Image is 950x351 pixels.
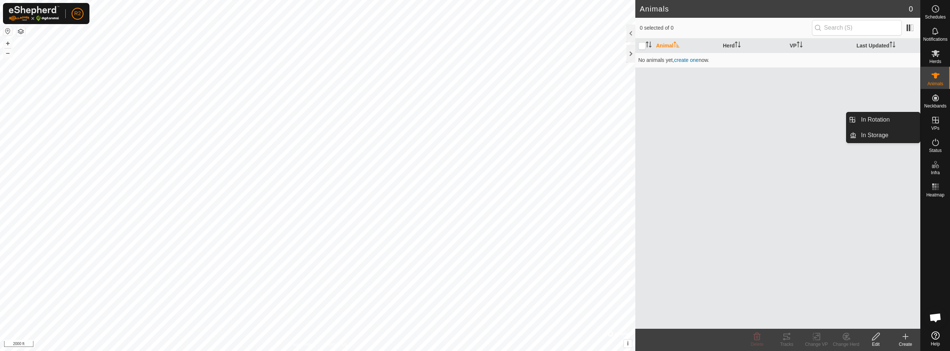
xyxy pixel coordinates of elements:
span: Herds [929,59,941,64]
div: Change VP [802,341,831,348]
a: In Rotation [856,112,920,127]
p-sorticon: Activate to sort [735,43,741,49]
span: 0 [909,3,913,14]
button: + [3,39,12,48]
p-sorticon: Activate to sort [646,43,652,49]
p-sorticon: Activate to sort [674,43,679,49]
button: – [3,49,12,57]
span: In Rotation [861,115,890,124]
span: create one [674,57,698,63]
p-sorticon: Activate to sort [797,43,803,49]
th: Last Updated [854,39,920,53]
span: Status [929,148,941,153]
td: No animals yet, now. [635,53,920,67]
th: Herd [720,39,787,53]
th: Animal [653,39,720,53]
h2: Animals [640,4,909,13]
span: In Storage [861,131,888,140]
button: i [624,340,632,348]
span: Heatmap [926,193,944,197]
p-sorticon: Activate to sort [890,43,895,49]
div: Edit [861,341,891,348]
span: 0 selected of 0 [640,24,812,32]
a: In Storage [856,128,920,143]
span: Delete [751,342,764,347]
div: Create [891,341,920,348]
span: Schedules [925,15,946,19]
a: Help [921,328,950,349]
div: Change Herd [831,341,861,348]
span: Notifications [923,37,947,42]
span: Neckbands [924,104,946,108]
span: Animals [927,82,943,86]
button: Map Layers [16,27,25,36]
li: In Rotation [846,112,920,127]
th: VP [787,39,854,53]
span: i [627,340,629,347]
img: Gallagher Logo [9,6,59,21]
div: Aprire la chat [924,307,947,329]
span: Infra [931,170,940,175]
div: Tracks [772,341,802,348]
a: Privacy Policy [288,341,316,348]
a: Contact Us [325,341,347,348]
span: R2 [74,10,81,17]
button: Reset Map [3,27,12,36]
span: VPs [931,126,939,130]
span: Help [931,342,940,346]
input: Search (S) [812,20,902,36]
li: In Storage [846,128,920,143]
